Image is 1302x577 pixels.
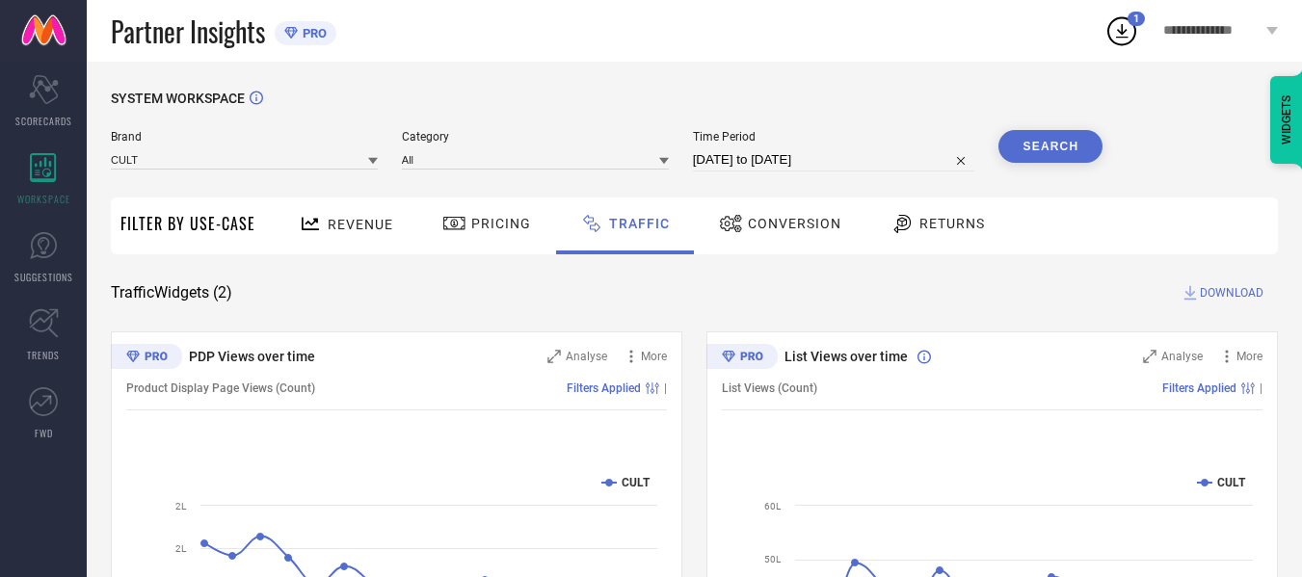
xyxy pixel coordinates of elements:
[175,501,187,511] text: 2L
[748,216,841,231] span: Conversion
[471,216,531,231] span: Pricing
[189,349,315,364] span: PDP Views over time
[919,216,985,231] span: Returns
[693,148,975,171] input: Select time period
[547,350,561,363] svg: Zoom
[1162,381,1236,395] span: Filters Applied
[1143,350,1156,363] svg: Zoom
[722,381,817,395] span: List Views (Count)
[622,476,651,489] text: CULT
[111,130,378,144] span: Brand
[566,350,607,363] span: Analyse
[998,130,1103,163] button: Search
[111,283,232,302] span: Traffic Widgets ( 2 )
[609,216,670,231] span: Traffic
[1133,13,1139,25] span: 1
[328,217,393,232] span: Revenue
[120,212,255,235] span: Filter By Use-Case
[706,344,778,373] div: Premium
[126,381,315,395] span: Product Display Page Views (Count)
[1217,476,1246,489] text: CULT
[784,349,908,364] span: List Views over time
[1260,381,1262,395] span: |
[111,91,245,106] span: SYSTEM WORKSPACE
[1161,350,1203,363] span: Analyse
[764,554,782,564] text: 50L
[14,270,73,284] span: SUGGESTIONS
[17,192,70,206] span: WORKSPACE
[693,130,975,144] span: Time Period
[35,426,53,440] span: FWD
[27,348,60,362] span: TRENDS
[175,543,187,554] text: 2L
[764,501,782,511] text: 60L
[1104,13,1139,48] div: Open download list
[664,381,667,395] span: |
[402,130,669,144] span: Category
[1236,350,1262,363] span: More
[641,350,667,363] span: More
[111,344,182,373] div: Premium
[15,114,72,128] span: SCORECARDS
[567,381,641,395] span: Filters Applied
[1200,283,1263,302] span: DOWNLOAD
[111,12,265,51] span: Partner Insights
[298,26,327,40] span: PRO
